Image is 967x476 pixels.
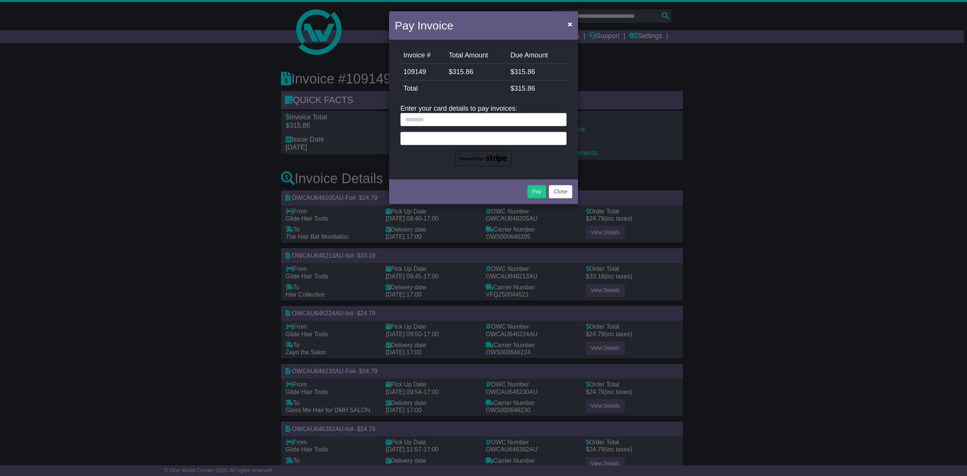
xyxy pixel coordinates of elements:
span: × [568,20,572,28]
span: 315.86 [514,85,535,92]
button: Close [564,16,576,32]
td: $ [507,80,567,97]
div: Enter your card details to pay invoices: [400,105,567,166]
td: Due Amount [507,47,567,64]
span: 315.86 [514,68,535,76]
td: 109149 [400,64,446,80]
td: $ [446,64,507,80]
span: 315.86 [453,68,473,76]
iframe: Secure card payment input frame [405,134,562,141]
td: Invoice # [400,47,446,64]
td: Total [400,80,507,97]
h4: Pay Invoice [395,17,453,34]
td: $ [507,64,567,80]
img: powered-by-stripe.png [455,151,512,167]
button: Pay [527,185,546,198]
td: Total Amount [446,47,507,64]
button: Close [549,185,572,198]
